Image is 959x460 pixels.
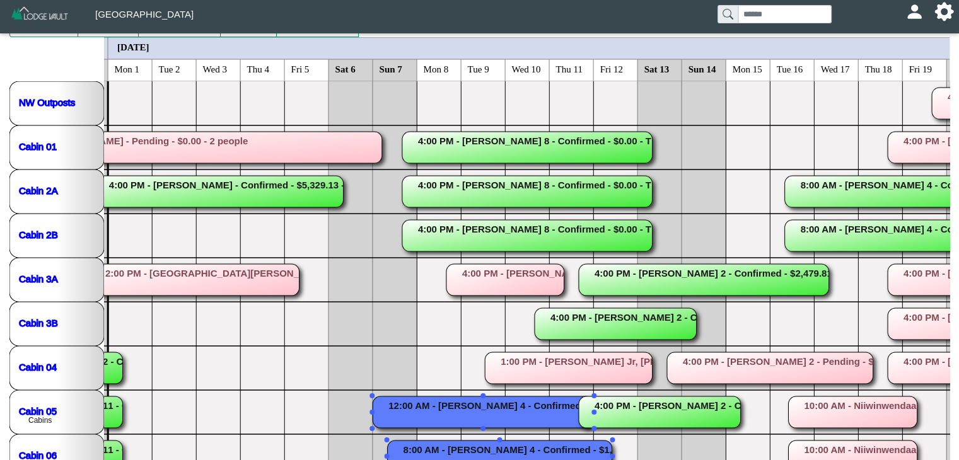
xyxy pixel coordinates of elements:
text: Sun 7 [380,64,403,74]
text: Thu 11 [556,64,583,74]
text: Cabins [28,416,52,425]
text: Tue 9 [468,64,489,74]
text: Wed 10 [512,64,541,74]
text: Tue 2 [159,64,180,74]
a: Cabin 2B [19,229,58,239]
svg: search [723,9,733,19]
text: Fri 12 [600,64,623,74]
a: Cabin 01 [19,141,57,151]
text: Sat 13 [644,64,670,74]
img: Z [10,5,70,27]
text: Fri 19 [909,64,932,74]
a: Cabin 04 [19,361,57,372]
text: Wed 3 [203,64,227,74]
text: Thu 4 [247,64,270,74]
text: Sun 14 [689,64,716,74]
text: Mon 8 [424,64,449,74]
svg: person fill [910,7,919,16]
a: Cabin 2A [19,185,58,195]
a: Cabin 05 [19,405,57,416]
a: Cabin 3B [19,317,58,328]
a: Cabin 06 [19,449,57,460]
svg: gear fill [939,7,949,16]
text: Thu 18 [865,64,892,74]
text: Fri 5 [291,64,310,74]
text: Tue 16 [777,64,803,74]
a: Cabin 3A [19,273,58,284]
text: [DATE] [117,42,149,52]
text: Sat 6 [335,64,356,74]
text: Wed 17 [821,64,850,74]
text: Mon 15 [733,64,762,74]
a: NW Outposts [19,96,75,107]
text: Mon 1 [115,64,140,74]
